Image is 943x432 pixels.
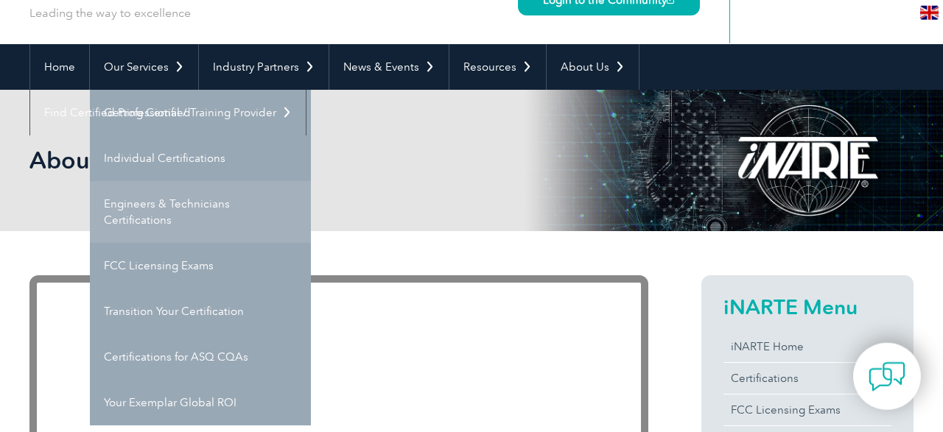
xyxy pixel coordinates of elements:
[449,44,546,90] a: Resources
[329,44,449,90] a: News & Events
[90,44,198,90] a: Our Services
[723,394,891,425] a: FCC Licensing Exams
[29,5,191,21] p: Leading the way to excellence
[90,288,311,334] a: Transition Your Certification
[90,334,311,380] a: Certifications for ASQ CQAs
[723,295,891,319] h2: iNARTE Menu
[90,380,311,425] a: Your Exemplar Global ROI
[723,331,891,362] a: iNARTE Home
[199,44,329,90] a: Industry Partners
[90,243,311,288] a: FCC Licensing Exams
[30,44,89,90] a: Home
[90,181,311,243] a: Engineers & Technicians Certifications
[30,90,306,135] a: Find Certified Professional / Training Provider
[547,44,639,90] a: About Us
[869,358,905,395] img: contact-chat.png
[723,363,891,394] a: Certifications
[920,6,939,20] img: en
[90,135,311,181] a: Individual Certifications
[29,149,648,172] h2: About iNARTE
